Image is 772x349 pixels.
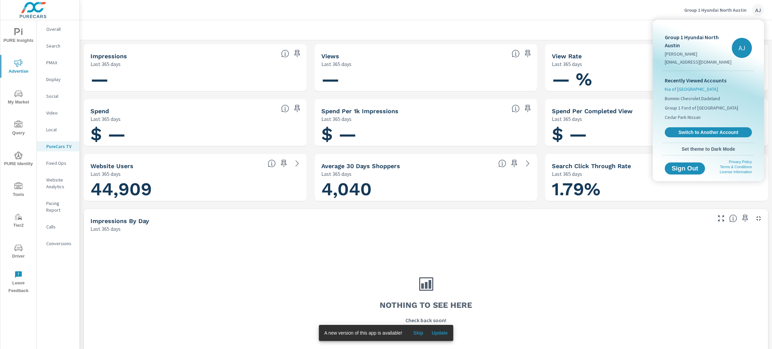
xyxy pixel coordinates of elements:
button: Sign Out [665,162,705,174]
a: Privacy Policy [729,160,752,164]
a: Switch to Another Account [665,127,752,137]
span: Sign Out [670,165,700,171]
span: Group 1 Ford of [GEOGRAPHIC_DATA] [665,104,738,111]
span: Kia of [GEOGRAPHIC_DATA] [665,86,718,92]
a: Terms & Conditions [720,165,752,169]
p: [PERSON_NAME] [665,51,732,57]
span: Cedar Park Nissan [665,114,701,121]
p: Recently Viewed Accounts [665,76,752,84]
p: [EMAIL_ADDRESS][DOMAIN_NAME] [665,59,732,65]
span: Set theme to Dark Mode [665,146,752,152]
button: Set theme to Dark Mode [662,143,755,155]
span: Bomnin Chevrolet Dadeland [665,95,720,102]
a: License Information [720,170,752,174]
div: AJ [732,38,752,58]
span: Switch to Another Account [668,129,748,135]
p: Group 1 Hyundai North Austin [665,33,732,49]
